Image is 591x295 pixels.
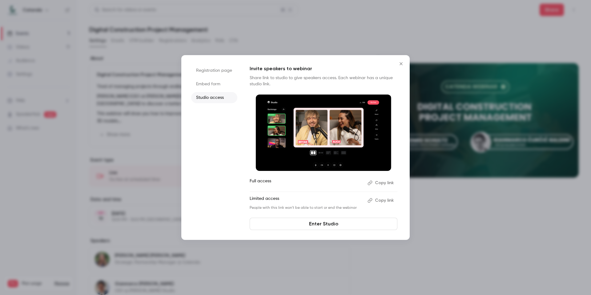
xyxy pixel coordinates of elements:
[365,178,397,188] button: Copy link
[250,196,363,205] p: Limited access
[191,65,237,76] li: Registration page
[250,178,363,188] p: Full access
[365,196,397,205] button: Copy link
[191,79,237,90] li: Embed form
[250,75,397,87] p: Share link to studio to give speakers access. Each webinar has a unique studio link.
[250,218,397,230] a: Enter Studio
[395,58,407,70] button: Close
[250,65,397,72] p: Invite speakers to webinar
[256,95,391,171] img: Invite speakers to webinar
[191,92,237,103] li: Studio access
[250,205,363,210] p: People with this link won't be able to start or end the webinar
